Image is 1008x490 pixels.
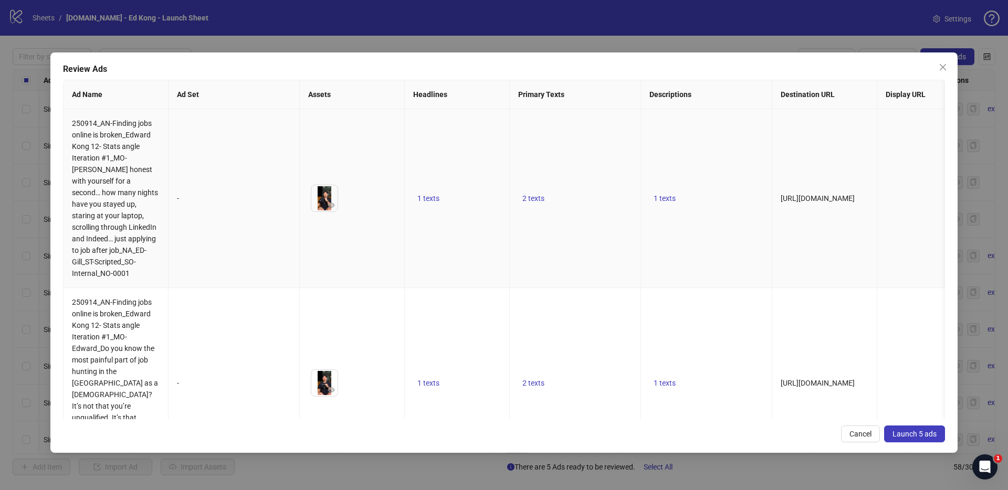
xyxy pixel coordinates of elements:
[849,430,871,438] span: Cancel
[325,199,338,211] button: Preview
[518,192,549,205] button: 2 texts
[72,298,159,468] span: 250914_AN-Finding jobs online is broken_Edward Kong 12- Stats angle Iteration #1_MO-Edward_Do you...
[892,430,937,438] span: Launch 5 ads
[841,425,880,442] button: Cancel
[518,377,549,389] button: 2 texts
[177,193,291,204] div: -
[510,80,641,109] th: Primary Texts
[325,384,338,396] button: Preview
[772,80,877,109] th: Destination URL
[72,119,158,278] span: 250914_AN-Finding jobs online is broken_Edward Kong 12- Stats angle Iteration #1_MO-[PERSON_NAME]...
[939,63,947,71] span: close
[884,425,945,442] button: Launch 5 ads
[63,63,945,76] div: Review Ads
[311,370,338,396] img: Asset 1
[522,194,544,203] span: 2 texts
[64,80,169,109] th: Ad Name
[654,194,676,203] span: 1 texts
[169,80,300,109] th: Ad Set
[413,192,444,205] button: 1 texts
[877,80,982,109] th: Display URL
[328,201,335,209] span: eye
[649,377,680,389] button: 1 texts
[311,185,338,211] img: Asset 1
[654,379,676,387] span: 1 texts
[649,192,680,205] button: 1 texts
[781,379,855,387] span: [URL][DOMAIN_NAME]
[300,80,405,109] th: Assets
[641,80,772,109] th: Descriptions
[328,386,335,393] span: eye
[417,194,439,203] span: 1 texts
[177,377,291,389] div: -
[972,454,997,480] iframe: Intercom live chat
[934,59,951,76] button: Close
[405,80,510,109] th: Headlines
[417,379,439,387] span: 1 texts
[413,377,444,389] button: 1 texts
[522,379,544,387] span: 2 texts
[781,194,855,203] span: [URL][DOMAIN_NAME]
[994,454,1002,463] span: 1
